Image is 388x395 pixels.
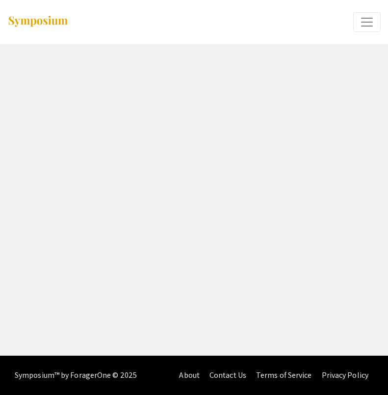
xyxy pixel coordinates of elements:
a: Contact Us [209,370,246,380]
button: Expand or Collapse Menu [353,12,381,32]
a: Terms of Service [256,370,312,380]
a: Privacy Policy [322,370,368,380]
div: Symposium™ by ForagerOne © 2025 [15,356,137,395]
img: Symposium by ForagerOne [7,15,69,28]
a: About [179,370,200,380]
